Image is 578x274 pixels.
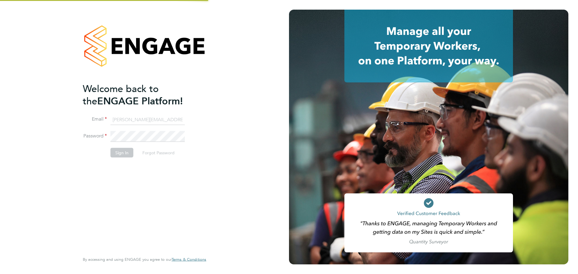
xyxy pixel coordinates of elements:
input: Enter your work email... [110,114,185,125]
span: By accessing and using ENGAGE you agree to our [83,257,206,262]
button: Forgot Password [138,148,179,158]
a: Terms & Conditions [172,257,206,262]
h2: ENGAGE Platform! [83,82,200,107]
span: Terms & Conditions [172,257,206,262]
label: Password [83,133,107,139]
label: Email [83,116,107,122]
span: Welcome back to the [83,83,159,107]
button: Sign In [110,148,133,158]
